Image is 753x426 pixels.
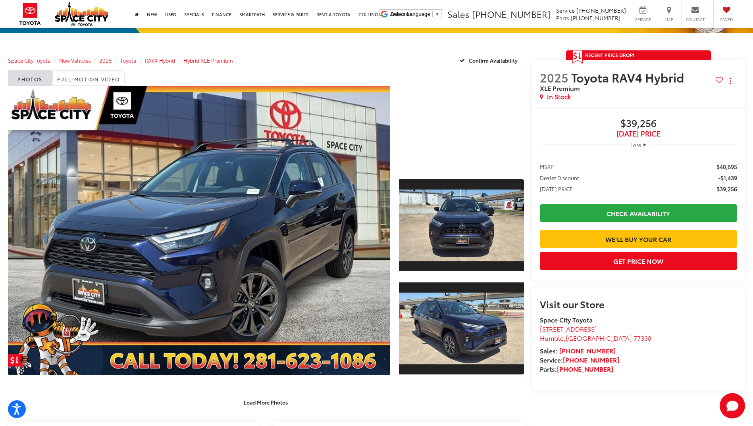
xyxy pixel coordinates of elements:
[634,333,651,342] span: 77338
[540,333,564,342] span: Humble
[455,53,524,67] button: Confirm Availability
[723,74,737,88] button: Actions
[540,69,568,86] span: 2025
[469,57,518,64] span: Confirm Availability
[630,141,641,148] span: Less
[571,14,620,22] span: [PHONE_NUMBER]
[447,8,470,20] span: Sales
[540,252,737,270] button: Get Price Now
[59,57,91,64] a: New Vehicles
[720,393,745,418] button: Toggle Chat Window
[556,14,569,22] span: Parts
[540,204,737,222] a: Check Availability
[566,333,632,342] span: [GEOGRAPHIC_DATA]
[572,50,583,64] span: Get Price Drop Alert
[686,17,705,22] span: Contact
[183,57,233,64] a: Hybrid XLE Premium
[540,333,651,342] span: ,
[540,299,737,309] h2: Visit our Store
[8,86,390,375] a: Expand Photo 0
[8,354,24,367] a: Get Price Drop Alert
[472,8,551,20] span: [PHONE_NUMBER]
[145,57,175,64] a: RAV4 Hybrid
[730,78,731,84] span: dropdown dots
[238,395,293,409] button: Load More Photos
[399,86,524,169] div: View Full-Motion Video
[8,57,51,64] a: Space City Toyota
[8,70,52,86] a: Photos
[585,52,634,58] span: Recent Price Drop!
[571,69,687,86] span: Toyota RAV4 Hybrid
[540,83,580,92] span: XLE Premium
[563,355,619,364] a: [PHONE_NUMBER]
[55,2,108,26] img: Space City Toyota
[540,355,619,364] strong: Service:
[540,315,593,324] strong: Space City Toyota
[547,92,571,101] span: In Stock
[99,57,112,64] a: 2025
[52,70,125,86] a: Full-Motion Video
[540,118,737,130] span: $39,256
[557,364,613,373] a: [PHONE_NUMBER]
[540,230,737,248] a: We'll Buy Your Car
[4,84,394,377] img: 2025 Toyota RAV4 Hybrid Hybrid XLE Premium
[718,174,737,182] span: -$1,439
[718,17,735,22] span: Saved
[398,190,525,261] img: 2025 Toyota RAV4 Hybrid Hybrid XLE Premium
[660,17,678,22] span: Map
[540,324,651,342] a: [STREET_ADDRESS] Humble,[GEOGRAPHIC_DATA] 77338
[540,324,597,333] span: [STREET_ADDRESS]
[540,185,573,193] span: [DATE] PRICE
[398,293,525,365] img: 2025 Toyota RAV4 Hybrid Hybrid XLE Premium
[399,178,524,272] a: Expand Photo 1
[120,57,137,64] a: Toyota
[720,393,745,418] svg: Start Chat
[435,11,440,17] span: ▼
[399,282,524,375] a: Expand Photo 2
[576,6,626,14] span: [PHONE_NUMBER]
[566,50,711,60] a: Get Price Drop Alert Recent Price Drop!
[540,174,579,182] span: Dealer Discount
[627,138,651,152] button: Less
[634,17,652,22] span: Service
[540,364,613,373] strong: Parts:
[716,185,737,193] span: $39,256
[556,6,575,14] span: Service
[716,163,737,171] span: $40,695
[391,11,430,17] span: Select Language
[540,346,558,355] span: Sales:
[432,11,433,17] span: ​
[540,130,737,138] span: [DATE] Price
[540,163,555,171] span: MSRP:
[559,346,616,355] a: [PHONE_NUMBER]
